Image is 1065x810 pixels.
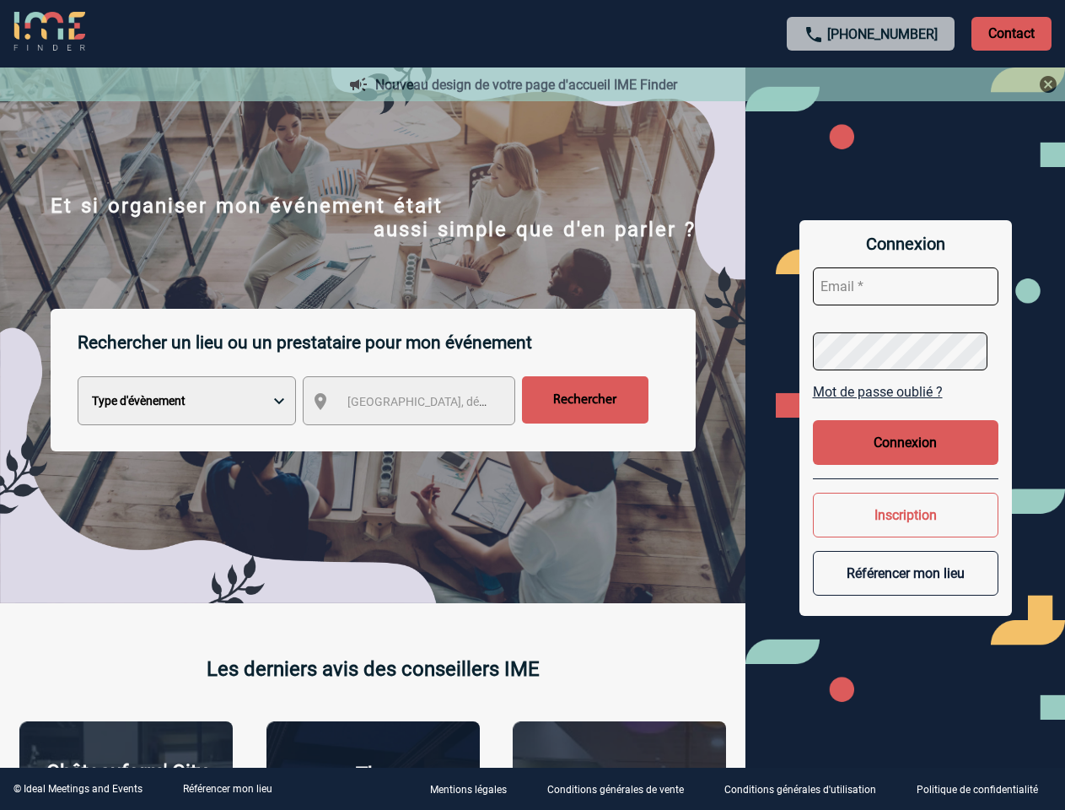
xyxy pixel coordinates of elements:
p: Conditions générales d'utilisation [724,785,876,796]
a: Conditions générales d'utilisation [711,781,903,797]
p: Politique de confidentialité [917,785,1038,796]
p: Mentions légales [430,785,507,796]
a: Conditions générales de vente [534,781,711,797]
a: Mentions légales [417,781,534,797]
a: Référencer mon lieu [183,783,272,795]
a: Politique de confidentialité [903,781,1065,797]
p: Conditions générales de vente [547,785,684,796]
div: © Ideal Meetings and Events [13,783,143,795]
